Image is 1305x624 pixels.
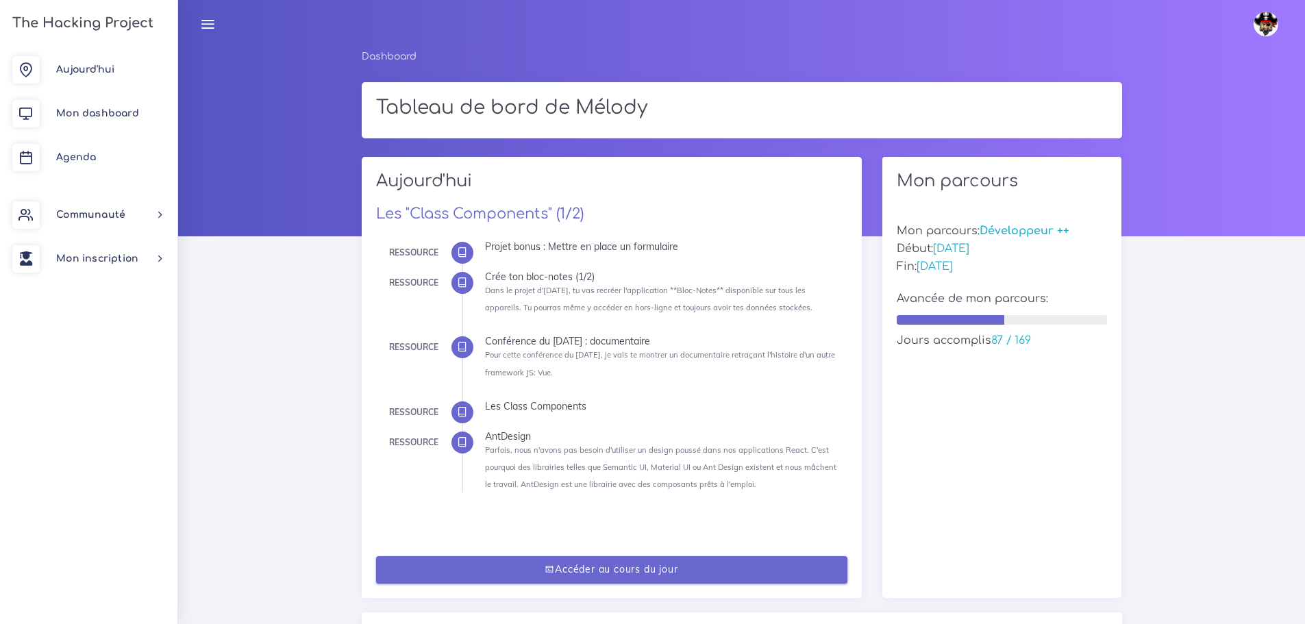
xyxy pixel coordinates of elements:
[376,97,1108,120] h1: Tableau de bord de Mélody
[897,171,1108,191] h2: Mon parcours
[376,556,847,584] a: Accéder au cours du jour
[8,16,153,31] h3: The Hacking Project
[897,292,1108,305] h5: Avancée de mon parcours:
[897,260,1108,273] h5: Fin:
[376,171,847,201] h2: Aujourd'hui
[933,242,969,255] span: [DATE]
[485,445,836,489] small: Parfois, nous n'avons pas besoin d'utiliser un design poussé dans nos applications React. C'est p...
[376,205,584,222] a: Les "Class Components" (1/2)
[56,152,96,162] span: Agenda
[389,435,438,450] div: Ressource
[897,225,1108,238] h5: Mon parcours:
[485,286,812,312] small: Dans le projet d'[DATE], tu vas recréer l'application **Bloc-Notes** disponible sur tous les appa...
[917,260,953,273] span: [DATE]
[485,401,837,411] div: Les Class Components
[56,210,125,220] span: Communauté
[362,51,417,62] a: Dashboard
[485,242,837,251] div: Projet bonus : Mettre en place un formulaire
[389,275,438,290] div: Ressource
[991,334,1031,347] span: 87 / 169
[389,245,438,260] div: Ressource
[1254,12,1278,36] img: avatar
[56,64,114,75] span: Aujourd'hui
[485,432,837,441] div: AntDesign
[897,334,1108,347] h5: Jours accomplis
[485,272,837,282] div: Crée ton bloc-notes (1/2)
[56,108,139,118] span: Mon dashboard
[389,340,438,355] div: Ressource
[485,350,835,377] small: Pour cette conférence du [DATE], je vais te montrer un documentaire retraçant l'histoire d'un aut...
[897,242,1108,255] h5: Début:
[389,405,438,420] div: Ressource
[980,225,1069,237] span: Développeur ++
[56,253,138,264] span: Mon inscription
[485,336,837,346] div: Conférence du [DATE] : documentaire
